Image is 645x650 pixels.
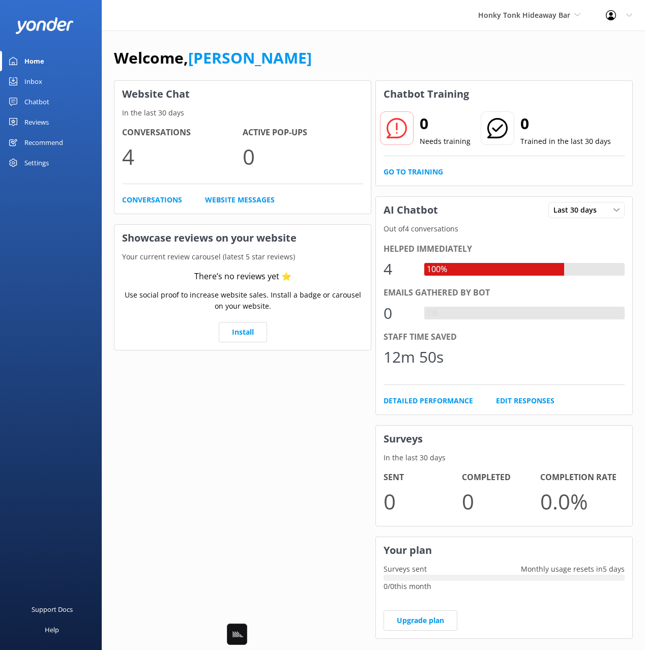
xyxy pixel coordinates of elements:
[243,139,363,173] p: 0
[424,307,441,320] div: 0%
[24,153,49,173] div: Settings
[540,484,619,518] p: 0.0 %
[420,136,471,147] p: Needs training
[114,81,371,107] h3: Website Chat
[384,243,625,256] div: Helped immediately
[462,471,540,484] h4: Completed
[520,111,611,136] h2: 0
[24,112,49,132] div: Reviews
[384,166,443,178] a: Go to Training
[384,581,625,592] p: 0 / 0 this month
[15,17,74,34] img: yonder-white-logo.png
[513,564,632,575] p: Monthly usage resets in 5 days
[188,47,312,68] a: [PERSON_NAME]
[376,197,446,223] h3: AI Chatbot
[424,263,450,276] div: 100%
[520,136,611,147] p: Trained in the last 30 days
[553,204,603,216] span: Last 30 days
[114,251,371,262] p: Your current review carousel (latest 5 star reviews)
[384,395,473,406] a: Detailed Performance
[219,322,267,342] a: Install
[114,225,371,251] h3: Showcase reviews on your website
[243,126,363,139] h4: Active Pop-ups
[384,484,462,518] p: 0
[114,107,371,119] p: In the last 30 days
[384,610,457,631] a: Upgrade plan
[114,46,312,70] h1: Welcome,
[32,599,73,619] div: Support Docs
[384,345,444,369] div: 12m 50s
[205,194,275,205] a: Website Messages
[376,81,477,107] h3: Chatbot Training
[45,619,59,640] div: Help
[122,139,243,173] p: 4
[420,111,471,136] h2: 0
[478,10,570,20] span: Honky Tonk Hideaway Bar
[376,564,434,575] p: Surveys sent
[122,194,182,205] a: Conversations
[384,257,414,281] div: 4
[376,426,632,452] h3: Surveys
[122,126,243,139] h4: Conversations
[384,331,625,344] div: Staff time saved
[496,395,554,406] a: Edit Responses
[462,484,540,518] p: 0
[376,452,632,463] p: In the last 30 days
[24,71,42,92] div: Inbox
[384,471,462,484] h4: Sent
[24,132,63,153] div: Recommend
[540,471,619,484] h4: Completion Rate
[384,301,414,326] div: 0
[24,92,49,112] div: Chatbot
[24,51,44,71] div: Home
[194,270,291,283] div: There’s no reviews yet ⭐
[376,537,632,564] h3: Your plan
[384,286,625,300] div: Emails gathered by bot
[376,223,632,234] p: Out of 4 conversations
[122,289,363,312] p: Use social proof to increase website sales. Install a badge or carousel on your website.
